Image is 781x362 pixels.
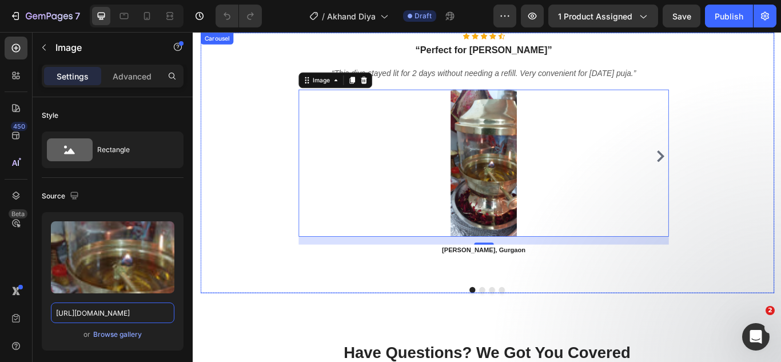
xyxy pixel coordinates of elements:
[548,5,658,27] button: 1 product assigned
[137,51,162,61] div: Image
[51,221,174,293] img: preview-image
[55,41,153,54] p: Image
[415,11,432,21] span: Draft
[558,10,632,22] span: 1 product assigned
[113,70,152,82] p: Advanced
[327,10,376,22] span: Akhand Diya
[766,306,775,315] span: 2
[322,297,329,304] button: Dot
[672,11,691,21] span: Save
[345,297,352,304] button: Dot
[75,9,80,23] p: 7
[322,10,325,22] span: /
[5,5,85,27] button: 7
[11,2,45,13] div: Carousel
[42,110,58,121] div: Style
[357,297,364,304] button: Dot
[93,329,142,340] button: Browse gallery
[124,249,553,260] p: [PERSON_NAME], Gurgaon
[51,303,174,323] input: https://example.com/image.jpg
[715,10,743,22] div: Publish
[334,297,341,304] button: Dot
[216,5,262,27] div: Undo/Redo
[253,67,425,238] img: 71XQ4dIoBVL.jpg
[57,70,89,82] p: Settings
[42,189,81,204] div: Source
[9,209,27,218] div: Beta
[11,122,27,131] div: 450
[705,5,753,27] button: Publish
[742,323,770,351] iframe: Intercom live chat
[97,137,167,163] div: Rectangle
[193,32,781,362] iframe: Design area
[663,5,700,27] button: Save
[536,136,554,154] button: Carousel Next Arrow
[83,328,90,341] span: or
